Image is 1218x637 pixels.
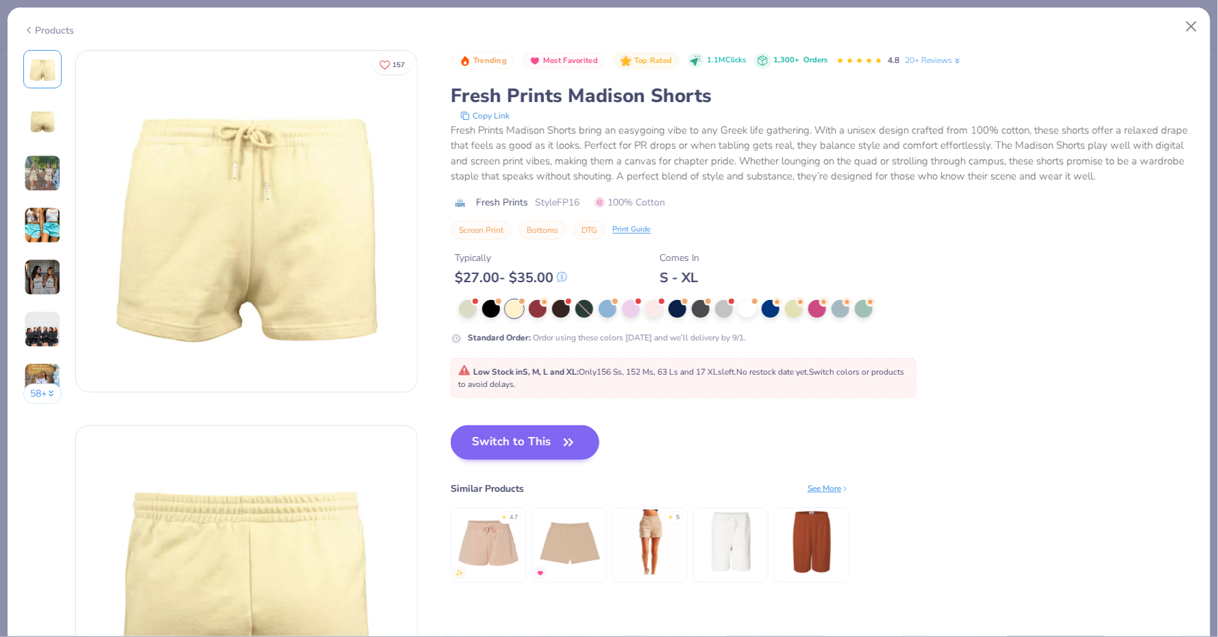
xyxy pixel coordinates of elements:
[774,55,828,66] div: 1,300+
[536,569,545,577] img: MostFav.gif
[456,569,464,577] img: newest.gif
[476,195,528,210] span: Fresh Prints
[530,55,540,66] img: Most Favorited sort
[543,57,598,64] span: Most Favorited
[456,510,521,575] img: Independent Trading Co. Women’s Lightweight California Wave Wash Sweatshorts
[76,51,417,392] img: Front
[668,513,673,519] div: ★
[456,109,514,123] button: copy to clipboard
[660,269,699,286] div: S - XL
[808,482,849,495] div: See More
[501,513,507,519] div: ★
[836,50,883,72] div: 4.8 Stars
[780,510,845,575] img: Badger B-Core 9" Shorts
[26,53,59,86] img: Front
[393,62,405,68] span: 157
[451,123,1195,184] div: Fresh Prints Madison Shorts bring an easygoing vibe to any Greek life gathering. With a unisex de...
[537,510,602,575] img: Bella + Canvas Ladies' Cutoff Sweat Short
[888,55,900,66] span: 4.8
[23,384,62,404] button: 58+
[660,251,699,265] div: Comes In
[24,155,61,192] img: User generated content
[519,221,567,240] button: Bottoms
[455,269,567,286] div: $ 27.00 - $ 35.00
[26,105,59,138] img: Back
[373,55,411,75] button: Like
[612,224,651,236] div: Print Guide
[473,57,507,64] span: Trending
[618,510,683,575] img: TriDri Ladies' Maria Jogger Short
[522,52,605,70] button: Badge Button
[451,425,599,460] button: Switch to This
[451,221,512,240] button: Screen Print
[23,23,75,38] div: Products
[535,195,580,210] span: Style FP16
[634,57,673,64] span: Top Rated
[473,366,579,377] strong: Low Stock in S, M, L and XL :
[451,83,1195,109] div: Fresh Prints Madison Shorts
[460,55,471,66] img: Trending sort
[736,366,809,377] span: No restock date yet.
[455,251,567,265] div: Typically
[906,54,962,66] a: 20+ Reviews
[451,482,524,496] div: Similar Products
[510,513,518,523] div: 4.7
[804,55,828,65] span: Orders
[468,332,746,344] div: Order using these colors [DATE] and we’ll delivery by 9/1.
[613,52,679,70] button: Badge Button
[707,55,746,66] span: 1.1M Clicks
[595,195,665,210] span: 100% Cotton
[621,55,632,66] img: Top Rated sort
[468,332,531,343] strong: Standard Order :
[699,510,764,575] img: Independent Trading Co. Pigment-Dyed Fleece Shorts
[24,363,61,400] img: User generated content
[676,513,680,523] div: 5
[452,52,514,70] button: Badge Button
[24,311,61,348] img: User generated content
[24,259,61,296] img: User generated content
[1179,14,1205,40] button: Close
[573,221,606,240] button: DTG
[24,207,61,244] img: User generated content
[458,366,904,390] span: Only 156 Ss, 152 Ms, 63 Ls and 17 XLs left. Switch colors or products to avoid delays.
[451,197,469,208] img: brand logo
